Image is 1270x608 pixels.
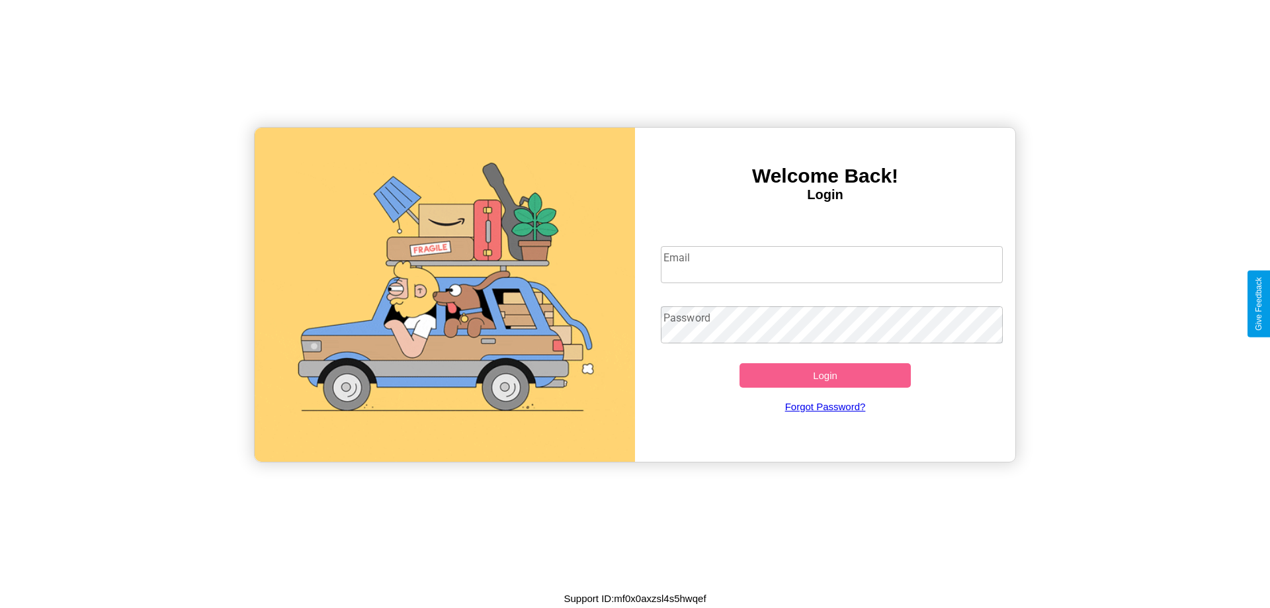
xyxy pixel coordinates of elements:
[1254,277,1263,331] div: Give Feedback
[635,165,1015,187] h3: Welcome Back!
[740,363,911,388] button: Login
[635,187,1015,202] h4: Login
[255,128,635,462] img: gif
[654,388,997,425] a: Forgot Password?
[564,589,706,607] p: Support ID: mf0x0axzsl4s5hwqef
